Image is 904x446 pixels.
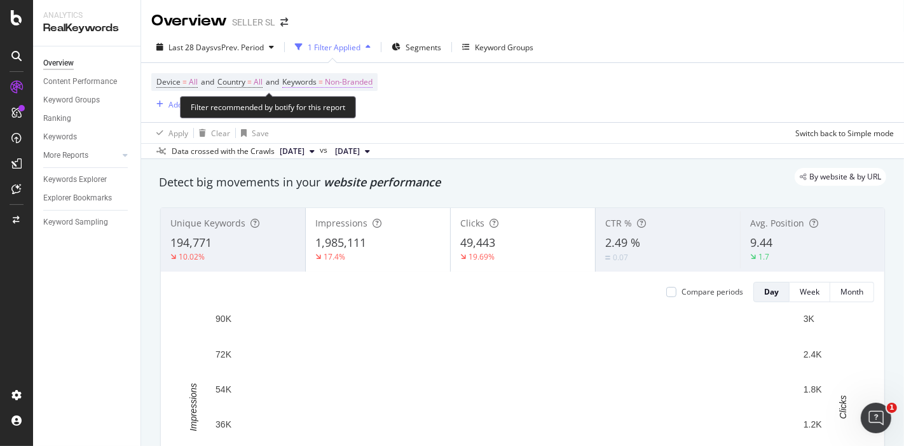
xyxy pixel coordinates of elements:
div: 17.4% [324,251,345,262]
text: 36K [216,420,232,430]
a: Overview [43,57,132,70]
div: Save [252,128,269,139]
iframe: Intercom live chat [861,403,891,433]
span: By website & by URL [809,173,881,181]
span: Impressions [315,217,367,229]
span: 2025 Aug. 31st [335,146,360,157]
div: Keyword Groups [475,42,533,53]
div: SELLER SL [232,16,275,29]
button: Week [790,282,830,302]
div: 10.02% [179,251,205,262]
span: 9.44 [750,235,772,250]
div: Overview [43,57,74,70]
div: Analytics [43,10,130,21]
span: 49,443 [460,235,495,250]
span: Avg. Position [750,217,804,229]
div: 1 Filter Applied [308,42,360,53]
button: Segments [387,37,446,57]
div: 0.07 [613,252,628,263]
span: All [189,73,198,91]
button: Apply [151,123,188,143]
span: 1 [887,403,897,413]
span: = [247,76,252,87]
span: Country [217,76,245,87]
div: Ranking [43,112,71,125]
a: Keyword Sampling [43,216,132,229]
div: Keywords Explorer [43,173,107,186]
div: 19.69% [469,251,495,262]
div: Data crossed with the Crawls [172,146,275,157]
span: Keywords [282,76,317,87]
span: = [182,76,187,87]
span: Clicks [460,217,484,229]
button: 1 Filter Applied [290,37,376,57]
span: vs Prev. Period [214,42,264,53]
div: Content Performance [43,75,117,88]
span: Unique Keywords [170,217,245,229]
span: Segments [406,42,441,53]
div: Compare periods [681,286,743,297]
div: legacy label [795,168,886,186]
text: Impressions [188,383,198,431]
text: 3K [804,314,815,324]
button: Add Filter [151,97,202,112]
button: [DATE] [330,144,375,159]
text: Clicks [838,395,848,419]
div: Switch back to Simple mode [795,128,894,139]
a: Keyword Groups [43,94,132,107]
button: Clear [194,123,230,143]
button: Last 28 DaysvsPrev. Period [151,37,279,57]
button: [DATE] [275,144,320,159]
span: 194,771 [170,235,212,250]
div: Month [840,286,863,297]
span: = [318,76,323,87]
button: Save [236,123,269,143]
span: 1,985,111 [315,235,366,250]
div: RealKeywords [43,21,130,36]
text: 1.2K [804,420,822,430]
div: Explorer Bookmarks [43,192,112,205]
span: and [266,76,279,87]
a: Ranking [43,112,132,125]
div: Filter recommended by botify for this report [180,96,356,118]
button: Switch back to Simple mode [790,123,894,143]
div: Day [764,286,779,297]
div: Overview [151,10,227,32]
div: Add Filter [168,99,202,110]
span: CTR % [605,217,632,229]
span: Last 28 Days [168,42,214,53]
span: 2025 Sep. 28th [280,146,305,157]
span: All [254,73,263,91]
div: More Reports [43,149,88,162]
a: Keywords [43,130,132,144]
text: 72K [216,349,232,359]
div: Keyword Groups [43,94,100,107]
img: Equal [605,256,610,260]
div: 1.7 [758,251,769,262]
span: Non-Branded [325,73,373,91]
span: Device [156,76,181,87]
text: 2.4K [804,349,822,359]
text: 1.8K [804,384,822,394]
span: 2.49 % [605,235,640,250]
button: Month [830,282,874,302]
button: Day [753,282,790,302]
div: Keyword Sampling [43,216,108,229]
a: Content Performance [43,75,132,88]
button: Keyword Groups [457,37,538,57]
span: and [201,76,214,87]
a: Explorer Bookmarks [43,192,132,205]
span: vs [320,144,330,156]
a: More Reports [43,149,119,162]
div: Week [800,286,819,297]
text: 90K [216,314,232,324]
div: arrow-right-arrow-left [280,18,288,27]
div: Apply [168,128,188,139]
text: 54K [216,384,232,394]
a: Keywords Explorer [43,173,132,186]
div: Clear [211,128,230,139]
div: Keywords [43,130,77,144]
